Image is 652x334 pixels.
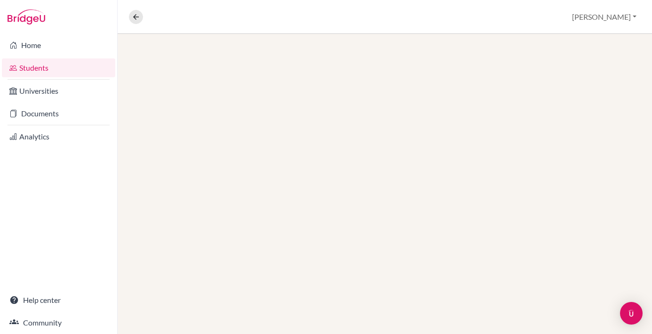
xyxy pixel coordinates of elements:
[2,291,115,310] a: Help center
[2,58,115,77] a: Students
[2,127,115,146] a: Analytics
[2,104,115,123] a: Documents
[568,8,641,26] button: [PERSON_NAME]
[2,36,115,55] a: Home
[620,302,643,325] div: Open Intercom Messenger
[2,313,115,332] a: Community
[8,9,45,24] img: Bridge-U
[2,81,115,100] a: Universities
